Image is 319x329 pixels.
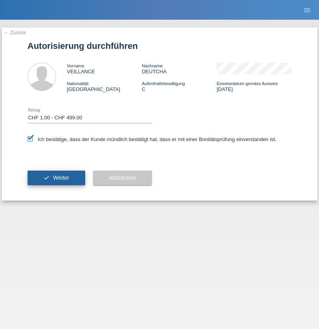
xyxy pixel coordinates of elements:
[216,81,278,86] span: Einreisedatum gemäss Ausweis
[109,175,136,181] span: Abbrechen
[142,80,216,92] div: C
[28,41,292,51] h1: Autorisierung durchführen
[142,63,162,68] span: Nachname
[43,175,50,181] i: check
[67,63,142,74] div: VEILLANCE
[67,81,89,86] span: Nationalität
[67,80,142,92] div: [GEOGRAPHIC_DATA]
[28,171,85,186] button: check Weiter
[67,63,84,68] span: Vorname
[28,136,277,142] label: Ich bestätige, dass der Kunde mündlich bestätigt hat, dass er mit einer Bonitätsprüfung einversta...
[216,80,291,92] div: [DATE]
[93,171,152,186] button: Abbrechen
[53,175,69,181] span: Weiter
[299,7,315,12] a: menu
[142,81,185,86] span: Aufenthaltsbewilligung
[4,30,26,35] a: ← Zurück
[142,63,216,74] div: DEUTCHA
[303,6,311,14] i: menu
